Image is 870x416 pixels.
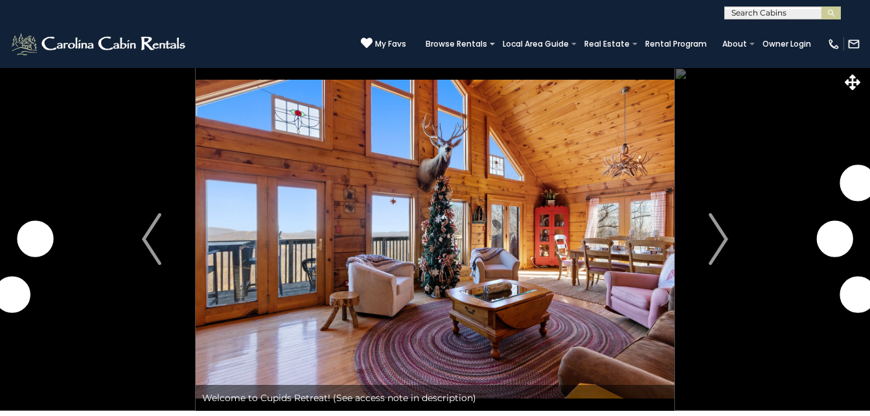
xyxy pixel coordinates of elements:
[639,35,713,53] a: Rental Program
[10,31,189,57] img: White-1-2.png
[375,38,406,50] span: My Favs
[756,35,818,53] a: Owner Login
[709,213,728,265] img: arrow
[674,67,762,411] button: Next
[196,385,674,411] div: Welcome to Cupids Retreat! (See access note in description)
[847,38,860,51] img: mail-regular-white.png
[496,35,575,53] a: Local Area Guide
[578,35,636,53] a: Real Estate
[108,67,196,411] button: Previous
[419,35,494,53] a: Browse Rentals
[361,37,406,51] a: My Favs
[827,38,840,51] img: phone-regular-white.png
[142,213,161,265] img: arrow
[716,35,753,53] a: About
